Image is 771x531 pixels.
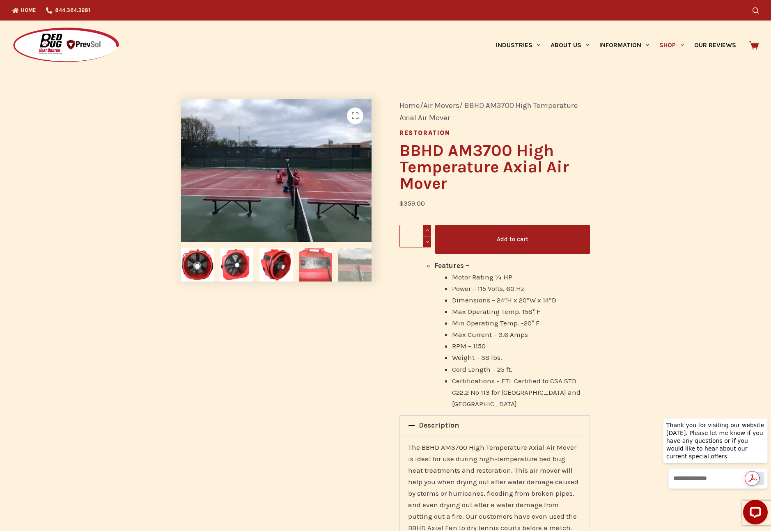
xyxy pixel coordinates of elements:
button: Search [753,7,759,14]
span: Max Operating Temp. [452,307,521,316]
span: Weight – 38 lbs. [452,353,502,362]
a: Description [419,421,459,429]
button: Add to cart [435,225,590,254]
nav: Breadcrumb [399,99,590,125]
span: Dimensions – 24”H x 20”W x 14”D [452,296,556,304]
b: Features – [434,261,469,270]
img: Axial Fan drying tennis court before match [338,248,372,282]
nav: Primary [491,21,741,70]
a: Air Movers [423,101,459,110]
span: 158° F [522,307,540,316]
a: Our Reviews [689,21,741,70]
span: Max Current – 3.6 Amps [452,330,528,339]
img: Prevsol/Bed Bug Heat Doctor [12,27,120,64]
h1: BBHD AM3700 High Temperature Axial Air Mover [399,142,590,192]
span: Cord Length – 25 ft. [452,365,512,373]
a: Shop [654,21,689,70]
a: View full-screen image gallery [347,108,363,124]
bdi: 359.00 [399,199,425,207]
img: BBHD Axial Fan back view, for use during bed bug treatments and restoration [220,248,254,282]
span: Motor Rating ¼ HP [452,273,512,281]
a: Industries [491,21,545,70]
span: Certifications – ETL Certified to CSA STD C22.2 No 113 for [GEOGRAPHIC_DATA] and [GEOGRAPHIC_DATA] [452,377,581,408]
img: BBHD Axial Fan Front, compare to SISU Axial Fan [259,248,293,282]
input: Product quantity [399,225,431,247]
span: Min Operating Temp. -20° F [452,319,539,327]
span: RPM – 1150 [452,342,486,350]
a: Home [399,101,420,110]
iframe: LiveChat chat widget [656,403,771,531]
a: Information [594,21,654,70]
img: BBHD Industrial Axial Air Mover control panel, for use in high heat environments and for restorat... [299,248,332,282]
a: About Us [545,21,594,70]
span: Power – 115 Volts, 60 Hz [452,284,524,293]
h5: Restoration [399,130,590,136]
span: $ [399,199,404,207]
div: Description [400,416,590,435]
img: AM3700 Axial Fan front view, for use in high heat environs, easily portable [181,248,214,282]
